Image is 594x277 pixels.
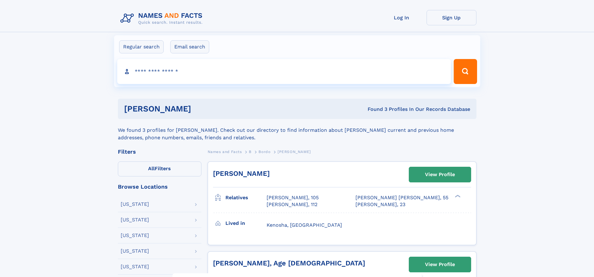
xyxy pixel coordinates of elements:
span: Bordo [258,150,270,154]
a: Sign Up [427,10,476,25]
div: [US_STATE] [121,217,149,222]
a: [PERSON_NAME], 112 [267,201,317,208]
div: [US_STATE] [121,264,149,269]
img: Logo Names and Facts [118,10,208,27]
div: [US_STATE] [121,202,149,207]
a: [PERSON_NAME] [213,170,270,177]
a: View Profile [409,167,471,182]
a: Bordo [258,148,270,156]
div: View Profile [425,167,455,182]
div: We found 3 profiles for [PERSON_NAME]. Check out our directory to find information about [PERSON_... [118,119,476,141]
label: Email search [170,40,209,53]
div: Browse Locations [118,184,201,190]
a: Names and Facts [208,148,242,156]
h3: Relatives [225,192,267,203]
div: [US_STATE] [121,233,149,238]
a: View Profile [409,257,471,272]
a: [PERSON_NAME], 23 [355,201,405,208]
div: [US_STATE] [121,249,149,254]
a: [PERSON_NAME] [PERSON_NAME], 55 [355,194,448,201]
span: [PERSON_NAME] [278,150,311,154]
span: B [249,150,252,154]
input: search input [117,59,451,84]
h3: Lived in [225,218,267,229]
label: Regular search [119,40,164,53]
a: B [249,148,252,156]
div: Filters [118,149,201,155]
button: Search Button [454,59,477,84]
span: All [148,166,155,171]
a: Log In [377,10,427,25]
div: ❯ [453,194,461,198]
h1: [PERSON_NAME] [124,105,279,113]
span: Kenosha, [GEOGRAPHIC_DATA] [267,222,342,228]
div: Found 3 Profiles In Our Records Database [279,106,470,113]
label: Filters [118,161,201,176]
div: View Profile [425,257,455,272]
a: [PERSON_NAME], 105 [267,194,319,201]
a: [PERSON_NAME], Age [DEMOGRAPHIC_DATA] [213,259,365,267]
